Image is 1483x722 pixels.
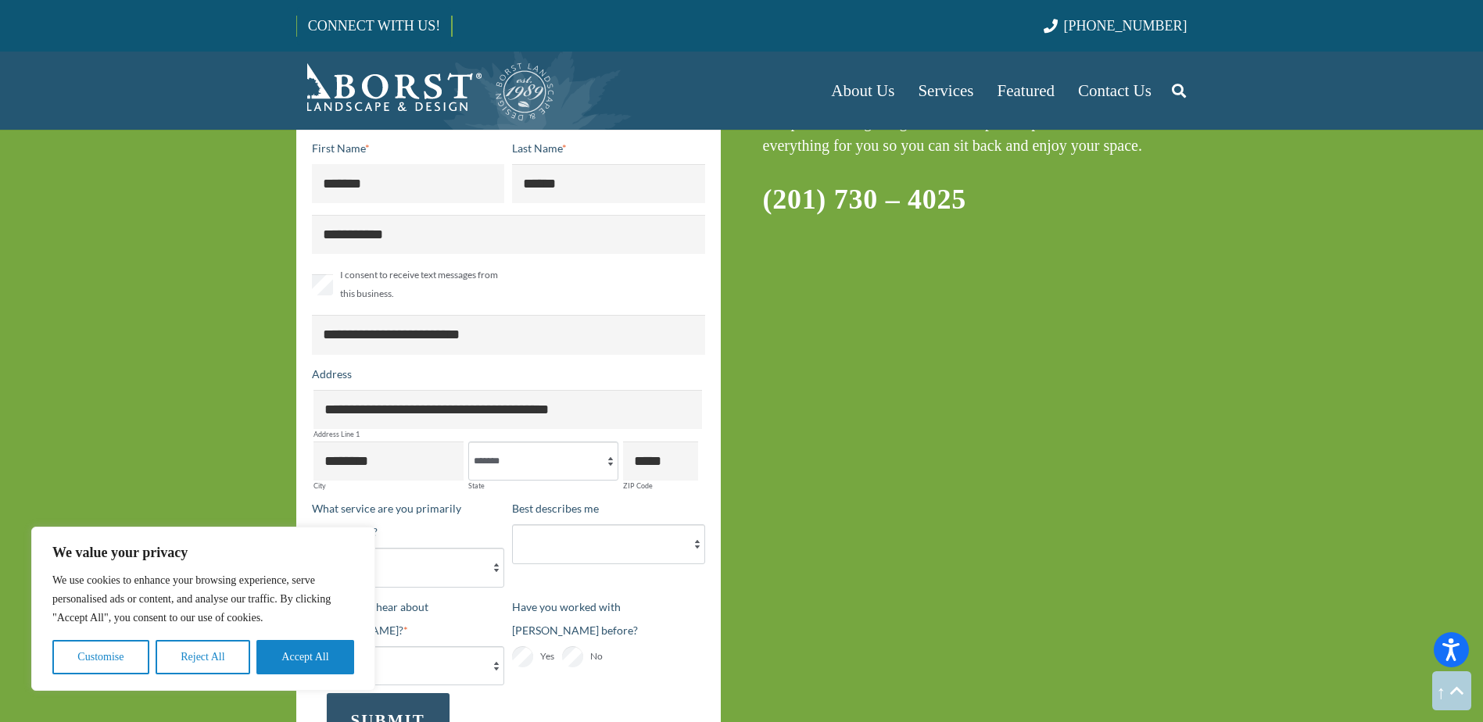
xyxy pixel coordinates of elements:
input: First Name* [312,164,505,203]
input: Yes [512,646,533,667]
a: Featured [986,52,1066,130]
span: What service are you primarily interested in? [312,502,461,538]
a: (201) 730 – 4025 [763,184,967,215]
span: Featured [998,81,1055,100]
label: City [313,482,464,489]
select: How did you hear about [PERSON_NAME]?* [312,646,505,685]
p: The process for getting started is super simple. Let us take care of everything for you so you ca... [763,110,1187,157]
a: [PHONE_NUMBER] [1044,18,1187,34]
a: Search [1163,71,1195,110]
select: Best describes me [512,524,705,563]
a: Back to top [1432,671,1471,710]
p: We use cookies to enhance your browsing experience, serve personalised ads or content, and analys... [52,571,354,627]
input: I consent to receive text messages from this business. [312,274,333,295]
span: Have you worked with [PERSON_NAME] before? [512,600,638,637]
span: First Name [312,141,365,155]
select: What service are you primarily interested in? [312,548,505,587]
a: Contact Us [1066,52,1163,130]
span: I consent to receive text messages from this business. [340,266,505,303]
input: Last Name* [512,164,705,203]
a: About Us [819,52,906,130]
a: Borst-Logo [296,59,556,122]
p: We value your privacy [52,543,354,562]
span: No [590,647,603,666]
span: Last Name [512,141,562,155]
span: About Us [831,81,894,100]
span: Address [312,367,352,381]
button: Customise [52,640,149,674]
button: Reject All [156,640,250,674]
label: Address Line 1 [313,431,702,438]
span: Best describes me [512,502,599,515]
span: Contact Us [1078,81,1152,100]
button: Accept All [256,640,354,674]
input: No [562,646,583,667]
span: Services [918,81,973,100]
label: ZIP Code [623,482,699,489]
span: [PHONE_NUMBER] [1064,18,1187,34]
a: CONNECT WITH US! [297,7,451,45]
a: Services [906,52,985,130]
span: Yes [540,647,554,666]
label: State [468,482,618,489]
